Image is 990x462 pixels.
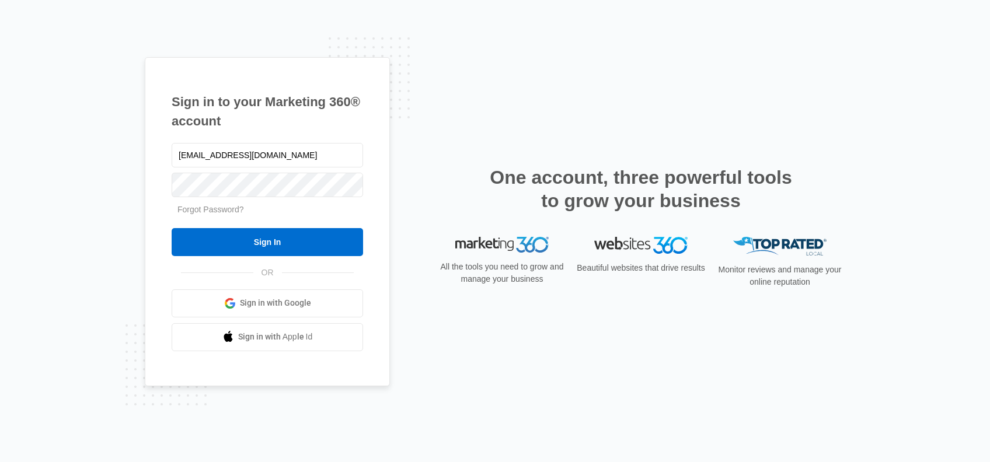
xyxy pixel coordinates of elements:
p: Beautiful websites that drive results [576,262,706,274]
p: All the tools you need to grow and manage your business [437,261,567,285]
a: Forgot Password? [177,205,244,214]
span: OR [253,267,282,279]
a: Sign in with Apple Id [172,323,363,351]
a: Sign in with Google [172,289,363,317]
input: Sign In [172,228,363,256]
span: Sign in with Apple Id [238,331,313,343]
img: Websites 360 [594,237,688,254]
input: Email [172,143,363,167]
p: Monitor reviews and manage your online reputation [714,264,845,288]
h1: Sign in to your Marketing 360® account [172,92,363,131]
img: Top Rated Local [733,237,827,256]
h2: One account, three powerful tools to grow your business [486,166,796,212]
img: Marketing 360 [455,237,549,253]
span: Sign in with Google [240,297,311,309]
